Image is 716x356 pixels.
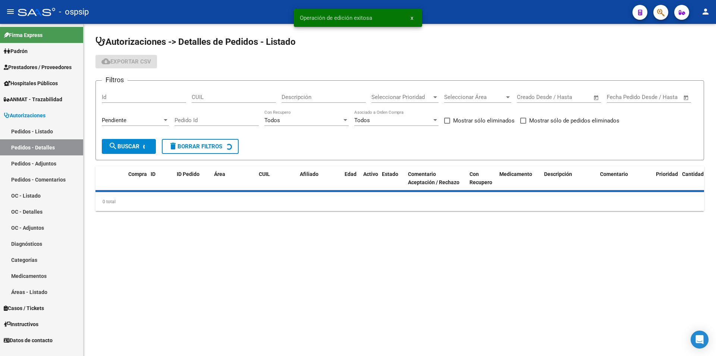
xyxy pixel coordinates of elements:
[95,37,296,47] span: Autorizaciones -> Detalles de Pedidos - Listado
[529,116,619,125] span: Mostrar sólo de pedidos eliminados
[256,166,297,191] datatable-header-cell: CUIL
[102,75,128,85] h3: Filtros
[300,171,318,177] span: Afiliado
[169,142,178,151] mat-icon: delete
[4,336,53,344] span: Datos de contacto
[701,7,710,16] mat-icon: person
[211,166,256,191] datatable-header-cell: Área
[682,171,704,177] span: Cantidad
[109,142,117,151] mat-icon: search
[345,171,357,177] span: Edad
[496,166,541,191] datatable-header-cell: Medicamento
[6,7,15,16] mat-icon: menu
[517,94,541,100] input: Start date
[444,94,505,100] span: Seleccionar Área
[408,171,459,186] span: Comentario Aceptación / Rechazo
[177,171,200,177] span: ID Pedido
[342,166,360,191] datatable-header-cell: Edad
[4,95,62,103] span: ANMAT - Trazabilidad
[148,166,174,191] datatable-header-cell: ID
[600,171,628,177] span: Comentario
[453,116,515,125] span: Mostrar sólo eliminados
[4,320,38,328] span: Instructivos
[162,139,239,154] button: Borrar Filtros
[382,171,398,177] span: Estado
[4,111,45,120] span: Autorizaciones
[411,15,413,21] span: x
[125,166,148,191] datatable-header-cell: Compra
[679,166,709,191] datatable-header-cell: Cantidad
[682,93,691,102] button: Open calendar
[297,166,342,191] datatable-header-cell: Afiliado
[405,11,419,25] button: x
[59,4,89,20] span: - ospsip
[470,171,492,186] span: Con Recupero
[592,93,601,102] button: Open calendar
[653,166,679,191] datatable-header-cell: Prioridad
[691,331,709,349] div: Open Intercom Messenger
[4,31,43,39] span: Firma Express
[128,171,147,177] span: Compra
[4,304,44,312] span: Casos / Tickets
[169,143,222,150] span: Borrar Filtros
[499,171,532,177] span: Medicamento
[102,139,156,154] button: Buscar
[151,171,156,177] span: ID
[102,117,126,124] span: Pendiente
[607,94,631,100] input: Start date
[467,166,496,191] datatable-header-cell: Con Recupero
[638,94,674,100] input: End date
[174,166,211,191] datatable-header-cell: ID Pedido
[405,166,467,191] datatable-header-cell: Comentario Aceptación / Rechazo
[259,171,270,177] span: CUIL
[4,79,58,87] span: Hospitales Públicos
[354,117,370,124] span: Todos
[95,192,704,211] div: 0 total
[101,57,110,66] mat-icon: cloud_download
[363,171,378,177] span: Activo
[214,171,225,177] span: Área
[656,171,678,177] span: Prioridad
[300,14,372,22] span: Operación de edición exitosa
[541,166,597,191] datatable-header-cell: Descripción
[371,94,432,100] span: Seleccionar Prioridad
[264,117,280,124] span: Todos
[4,63,72,71] span: Prestadores / Proveedores
[544,171,572,177] span: Descripción
[4,47,28,55] span: Padrón
[101,58,151,65] span: Exportar CSV
[109,143,139,150] span: Buscar
[379,166,405,191] datatable-header-cell: Estado
[95,55,157,68] button: Exportar CSV
[597,166,653,191] datatable-header-cell: Comentario
[360,166,379,191] datatable-header-cell: Activo
[548,94,584,100] input: End date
